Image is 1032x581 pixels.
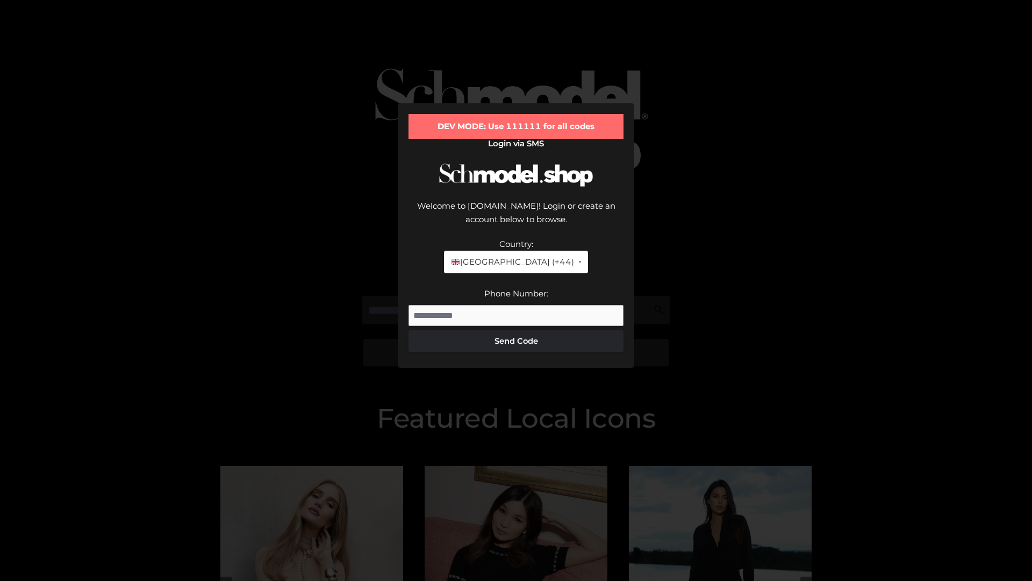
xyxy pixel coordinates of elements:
label: Phone Number: [484,288,548,299]
img: 🇬🇧 [451,258,460,266]
button: Send Code [408,330,623,352]
label: Country: [499,239,533,249]
div: Welcome to [DOMAIN_NAME]! Login or create an account below to browse. [408,199,623,237]
img: Schmodel Logo [435,154,597,196]
h2: Login via SMS [408,139,623,148]
span: [GEOGRAPHIC_DATA] (+44) [450,255,574,269]
div: DEV MODE: Use 111111 for all codes [408,114,623,139]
